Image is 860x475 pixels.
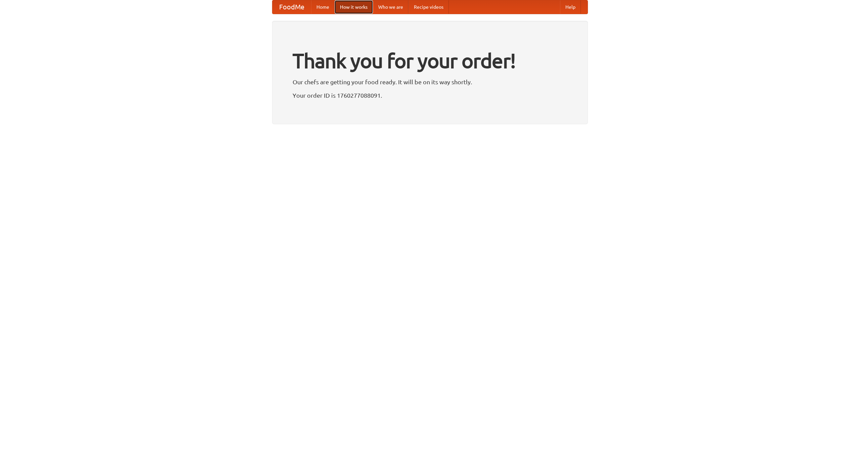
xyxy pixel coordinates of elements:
[560,0,581,14] a: Help
[373,0,408,14] a: Who we are
[408,0,449,14] a: Recipe videos
[293,45,567,77] h1: Thank you for your order!
[311,0,335,14] a: Home
[293,77,567,87] p: Our chefs are getting your food ready. It will be on its way shortly.
[293,90,567,100] p: Your order ID is 1760277088091.
[335,0,373,14] a: How it works
[272,0,311,14] a: FoodMe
